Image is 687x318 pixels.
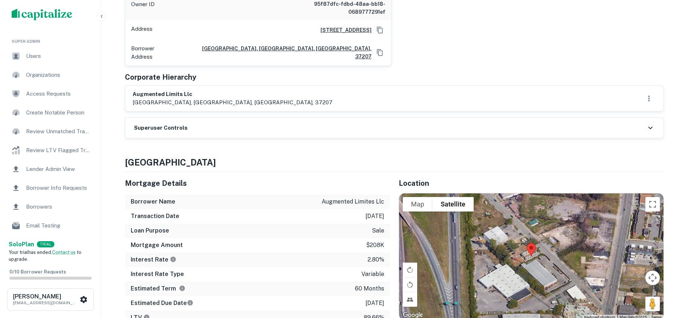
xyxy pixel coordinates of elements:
[26,221,91,230] span: Email Testing
[399,178,664,189] h5: Location
[131,25,152,35] p: Address
[179,285,185,292] svg: Term is based on a standard schedule for this type of loan.
[645,297,660,311] button: Drag Pegman onto the map to open Street View
[7,288,94,311] button: [PERSON_NAME][EMAIL_ADDRESS][DOMAIN_NAME]
[403,277,417,292] button: Rotate map counterclockwise
[125,178,390,189] h5: Mortgage Details
[13,300,78,306] p: [EMAIL_ADDRESS][DOMAIN_NAME]
[6,198,95,216] a: Borrowers
[6,85,95,102] a: Access Requests
[6,217,95,234] a: Email Testing
[26,127,91,136] span: Review Unmatched Transactions
[131,270,184,279] h6: Interest Rate Type
[26,184,91,192] span: Borrower Info Requests
[131,255,176,264] h6: Interest Rate
[131,284,185,293] h6: Estimated Term
[133,90,332,99] h6: augmented limits llc
[432,197,474,212] button: Show satellite imagery
[403,197,432,212] button: Show street map
[6,142,95,159] a: Review LTV Flagged Transactions
[365,212,384,221] p: [DATE]
[374,25,385,35] button: Copy Address
[125,156,664,169] h4: [GEOGRAPHIC_DATA]
[26,165,91,173] span: Lender Admin View
[6,30,95,47] li: Super Admin
[187,300,193,306] svg: Estimate is based on a standard schedule for this type of loan.
[372,226,384,235] p: sale
[37,241,54,247] div: TRIAL
[131,299,193,307] h6: Estimated Due Date
[9,269,66,275] span: 0 / 10 Borrower Requests
[13,294,78,300] h6: [PERSON_NAME]
[131,212,179,221] h6: Transaction Date
[26,89,91,98] span: Access Requests
[12,9,72,20] img: capitalize-logo.png
[9,250,81,262] span: Your trial has ended. to upgrade.
[365,299,384,307] p: [DATE]
[131,226,169,235] h6: Loan Purpose
[9,241,34,248] strong: Solo Plan
[355,284,384,293] p: 60 months
[26,71,91,79] span: Organizations
[403,263,417,277] button: Rotate map clockwise
[131,197,175,206] h6: Borrower Name
[6,123,95,140] a: Review Unmatched Transactions
[6,66,95,84] a: Organizations
[134,124,188,132] h6: Superuser Controls
[125,72,196,83] h5: Corporate Hierarchy
[6,179,95,197] a: Borrower Info Requests
[6,47,95,65] a: Users
[131,241,183,250] h6: Mortgage Amount
[52,250,76,255] a: Contact us
[403,292,417,307] button: Tilt map
[6,104,95,121] a: Create Notable Person
[651,260,687,295] iframe: Chat Widget
[368,255,384,264] p: 2.80%
[131,44,177,61] p: Borrower Address
[322,197,384,206] p: augmented limites llc
[645,271,660,285] button: Map camera controls
[180,45,372,60] a: [GEOGRAPHIC_DATA], [GEOGRAPHIC_DATA], [GEOGRAPHIC_DATA], 37207
[26,52,91,60] span: Users
[133,98,332,107] p: [GEOGRAPHIC_DATA], [GEOGRAPHIC_DATA], [GEOGRAPHIC_DATA], 37207
[366,241,384,250] p: $208k
[26,108,91,117] span: Create Notable Person
[26,146,91,155] span: Review LTV Flagged Transactions
[6,160,95,178] a: Lender Admin View
[170,256,176,263] svg: The interest rates displayed on the website are for informational purposes only and may be report...
[361,270,384,279] p: variable
[645,197,660,212] button: Toggle fullscreen view
[315,26,372,34] a: [STREET_ADDRESS]
[374,47,385,58] button: Copy Address
[26,202,91,211] span: Borrowers
[9,240,34,249] a: SoloPlan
